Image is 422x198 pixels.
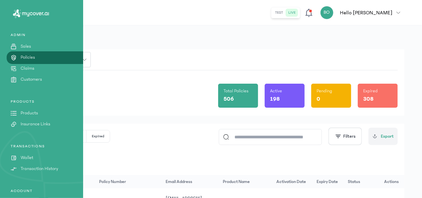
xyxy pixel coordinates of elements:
div: BO [320,6,334,19]
th: Expiry Date [313,175,344,188]
p: 308 [363,94,373,104]
th: Status [344,175,380,188]
p: Active [270,88,282,94]
p: Policies [21,54,35,61]
p: Customers [21,76,42,83]
p: Products [21,110,38,117]
p: Insurance Links [21,121,50,128]
p: Hello [PERSON_NAME] [340,9,392,17]
p: Sales [21,43,31,50]
p: All Policies [24,155,398,164]
button: Expired [86,130,110,142]
p: Wallet [21,154,33,161]
p: Expired [363,88,378,94]
p: 0 [317,94,320,104]
button: Filters [329,128,362,145]
th: Activation Date [272,175,313,188]
button: live [286,9,299,17]
p: 198 [270,94,280,104]
p: Claims [21,65,34,72]
p: Pending [317,88,332,94]
p: 506 policies Available [24,164,398,171]
th: Product Name [219,175,272,188]
p: 506 [223,94,234,104]
button: test [273,9,286,17]
p: Transaction History [21,165,58,172]
button: BOHello [PERSON_NAME] [320,6,404,19]
p: Total Policies [223,88,248,94]
span: Export [381,133,394,140]
th: Email Address [162,175,219,188]
th: Actions [380,175,404,188]
th: Policy Number [95,175,162,188]
button: Export [368,128,398,145]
